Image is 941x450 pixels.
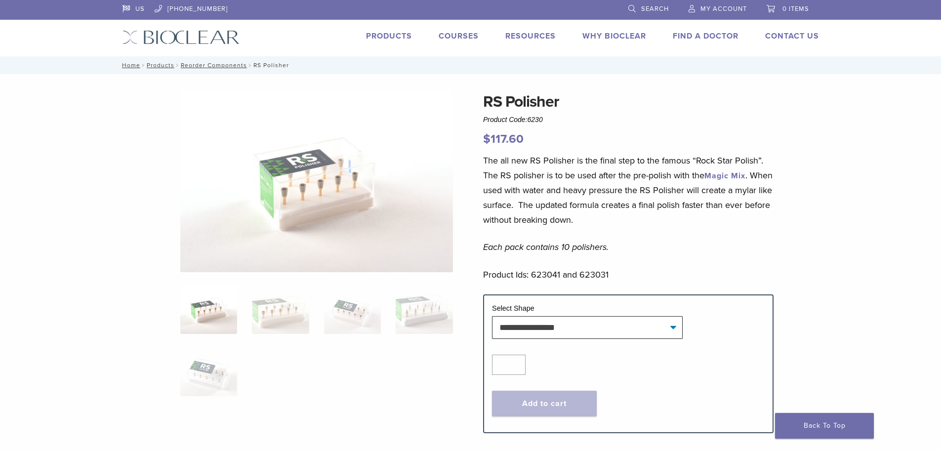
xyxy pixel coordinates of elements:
[181,62,247,69] a: Reorder Components
[582,31,646,41] a: Why Bioclear
[180,347,237,396] img: RS Polisher - Image 5
[528,116,543,123] span: 6230
[140,63,147,68] span: /
[174,63,181,68] span: /
[483,153,774,227] p: The all new RS Polisher is the final step to the famous “Rock Star Polish”. The RS polisher is to...
[483,267,774,282] p: Product Ids: 623041 and 623031
[180,90,453,272] img: RS Polihser-Cup-3
[704,171,745,181] a: Magic Mix
[505,31,556,41] a: Resources
[147,62,174,69] a: Products
[641,5,669,13] span: Search
[782,5,809,13] span: 0 items
[396,285,452,334] img: RS Polisher - Image 4
[366,31,412,41] a: Products
[483,242,609,252] em: Each pack contains 10 polishers.
[119,62,140,69] a: Home
[483,116,543,123] span: Product Code:
[775,413,874,439] a: Back To Top
[483,132,524,146] bdi: 117.60
[673,31,738,41] a: Find A Doctor
[492,304,534,312] label: Select Shape
[123,30,240,44] img: Bioclear
[115,56,826,74] nav: RS Polisher
[483,132,491,146] span: $
[247,63,253,68] span: /
[765,31,819,41] a: Contact Us
[252,285,309,334] img: RS Polisher - Image 2
[180,285,237,334] img: RS-Polihser-Cup-3-324x324.jpg
[439,31,479,41] a: Courses
[483,90,774,114] h1: RS Polisher
[324,285,381,334] img: RS Polisher - Image 3
[492,391,597,416] button: Add to cart
[700,5,747,13] span: My Account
